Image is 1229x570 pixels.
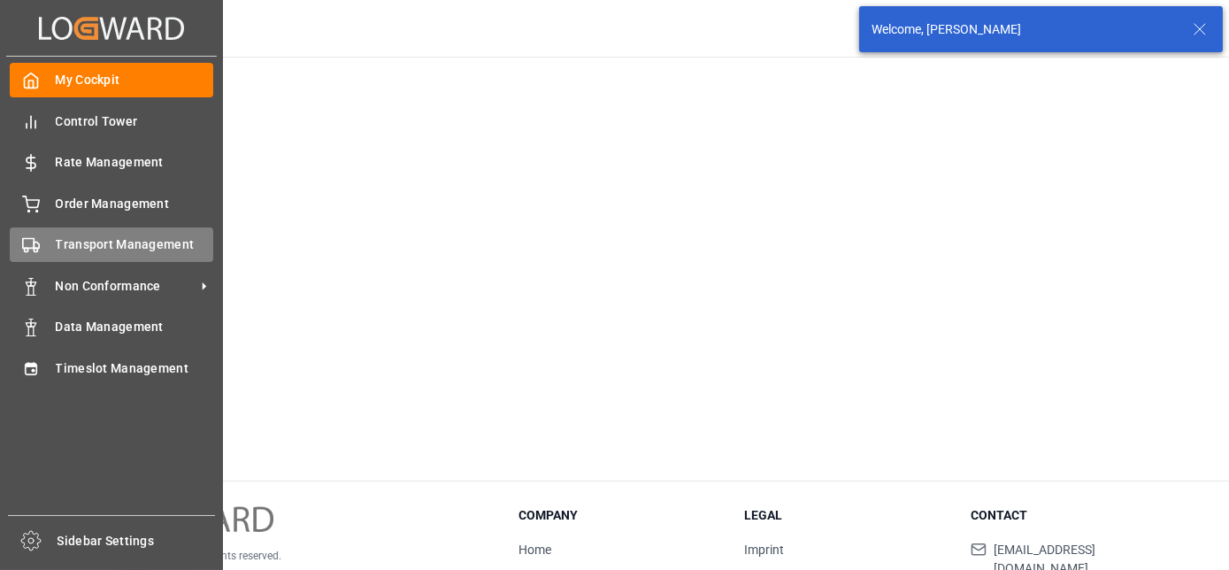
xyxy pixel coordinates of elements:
a: My Cockpit [10,63,213,97]
span: Non Conformance [56,277,196,296]
a: Timeslot Management [10,350,213,385]
span: Order Management [56,195,214,213]
a: Data Management [10,310,213,344]
div: Welcome, [PERSON_NAME] [872,20,1176,39]
a: Control Tower [10,104,213,138]
span: Rate Management [56,153,214,172]
a: Transport Management [10,227,213,262]
span: My Cockpit [56,71,214,89]
a: Order Management [10,186,213,220]
span: Sidebar Settings [58,532,216,551]
a: Imprint [744,543,784,557]
span: Control Tower [56,112,214,131]
a: Home [518,543,551,557]
h3: Company [518,506,722,525]
span: Timeslot Management [56,359,214,378]
span: Data Management [56,318,214,336]
a: Rate Management [10,145,213,180]
h3: Legal [744,506,948,525]
span: Transport Management [56,235,214,254]
p: © 2025 Logward. All rights reserved. [114,548,474,564]
h3: Contact [971,506,1174,525]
